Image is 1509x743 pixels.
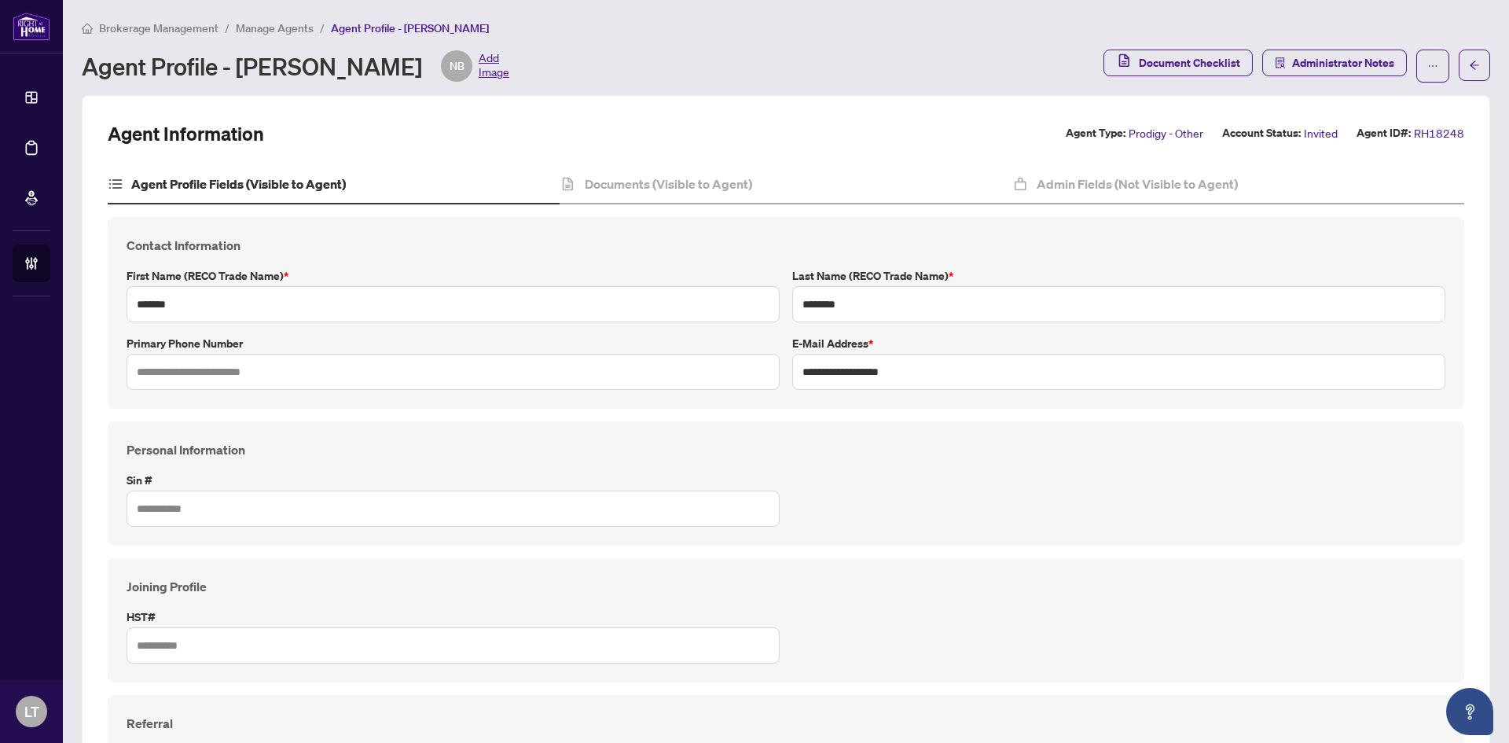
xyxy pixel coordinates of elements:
h4: Referral [127,714,1445,733]
span: solution [1275,57,1286,68]
img: logo [13,12,50,41]
button: Document Checklist [1103,50,1253,76]
label: Account Status: [1222,124,1301,142]
span: NB [450,57,464,75]
label: Last Name (RECO Trade Name) [792,267,1445,285]
span: LT [24,701,39,723]
div: Agent Profile - [PERSON_NAME] [82,50,509,82]
button: Administrator Notes [1262,50,1407,76]
button: Open asap [1446,688,1493,735]
h4: Agent Profile Fields (Visible to Agent) [131,175,346,193]
label: E-mail Address [792,335,1445,352]
h4: Documents (Visible to Agent) [585,175,752,193]
span: Agent Profile - [PERSON_NAME] [331,21,489,35]
label: Agent Type: [1066,124,1125,142]
span: Administrator Notes [1292,50,1394,75]
h4: Contact Information [127,236,1445,255]
label: Primary Phone Number [127,335,780,352]
span: Prodigy - Other [1129,124,1203,142]
h4: Admin Fields (Not Visible to Agent) [1037,175,1238,193]
span: Invited [1304,124,1338,142]
label: First Name (RECO Trade Name) [127,267,780,285]
span: ellipsis [1427,61,1438,72]
li: / [225,19,229,37]
h2: Agent Information [108,121,264,146]
span: Add Image [479,50,509,82]
h4: Personal Information [127,440,1445,459]
label: Agent ID#: [1357,124,1411,142]
span: RH18248 [1414,124,1464,142]
span: home [82,23,93,34]
label: Sin # [127,472,780,489]
span: Manage Agents [236,21,314,35]
label: HST# [127,609,780,626]
span: Brokerage Management [99,21,218,35]
span: arrow-left [1469,60,1480,71]
span: Document Checklist [1139,50,1240,75]
h4: Joining Profile [127,577,1445,596]
li: / [320,19,325,37]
